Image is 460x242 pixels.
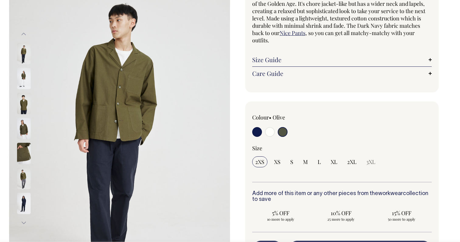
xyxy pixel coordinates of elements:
span: XS [274,158,281,165]
span: 25 more to apply [316,217,367,222]
span: S [290,158,293,165]
span: • [269,114,271,121]
input: 3XL [363,156,378,167]
span: M [303,158,308,165]
label: Olive [273,114,285,121]
span: 50 more to apply [376,217,427,222]
input: 2XS [252,156,267,167]
span: 2XS [255,158,264,165]
a: Nice Pants [280,29,305,37]
img: olive [17,43,31,64]
input: 10% OFF 25 more to apply [313,208,370,223]
span: , so you can get all matchy-matchy with your outfits. [252,29,415,44]
input: 2XL [344,156,360,167]
input: XS [271,156,284,167]
a: workwear [378,191,403,196]
input: 15% OFF 50 more to apply [373,208,430,223]
div: Size [252,144,432,152]
img: olive [17,68,31,89]
a: Care Guide [252,70,432,77]
input: L [315,156,324,167]
input: M [300,156,311,167]
img: olive [17,143,31,164]
img: olive [17,93,31,114]
div: Colour [252,114,324,121]
span: 10 more to apply [255,217,306,222]
span: 10% OFF [316,209,367,217]
button: Previous [19,27,28,41]
input: S [287,156,296,167]
button: Next [19,216,28,230]
span: XL [331,158,337,165]
img: olive [17,118,31,139]
h6: Add more of this item or any other pieces from the collection to save [252,191,432,203]
span: L [318,158,321,165]
img: dark-navy [17,193,31,214]
span: 2XL [347,158,357,165]
img: olive [17,168,31,189]
span: 3XL [366,158,375,165]
input: 5% OFF 10 more to apply [252,208,309,223]
span: 5% OFF [255,209,306,217]
span: 15% OFF [376,209,427,217]
input: XL [328,156,340,167]
a: Size Guide [252,56,432,63]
